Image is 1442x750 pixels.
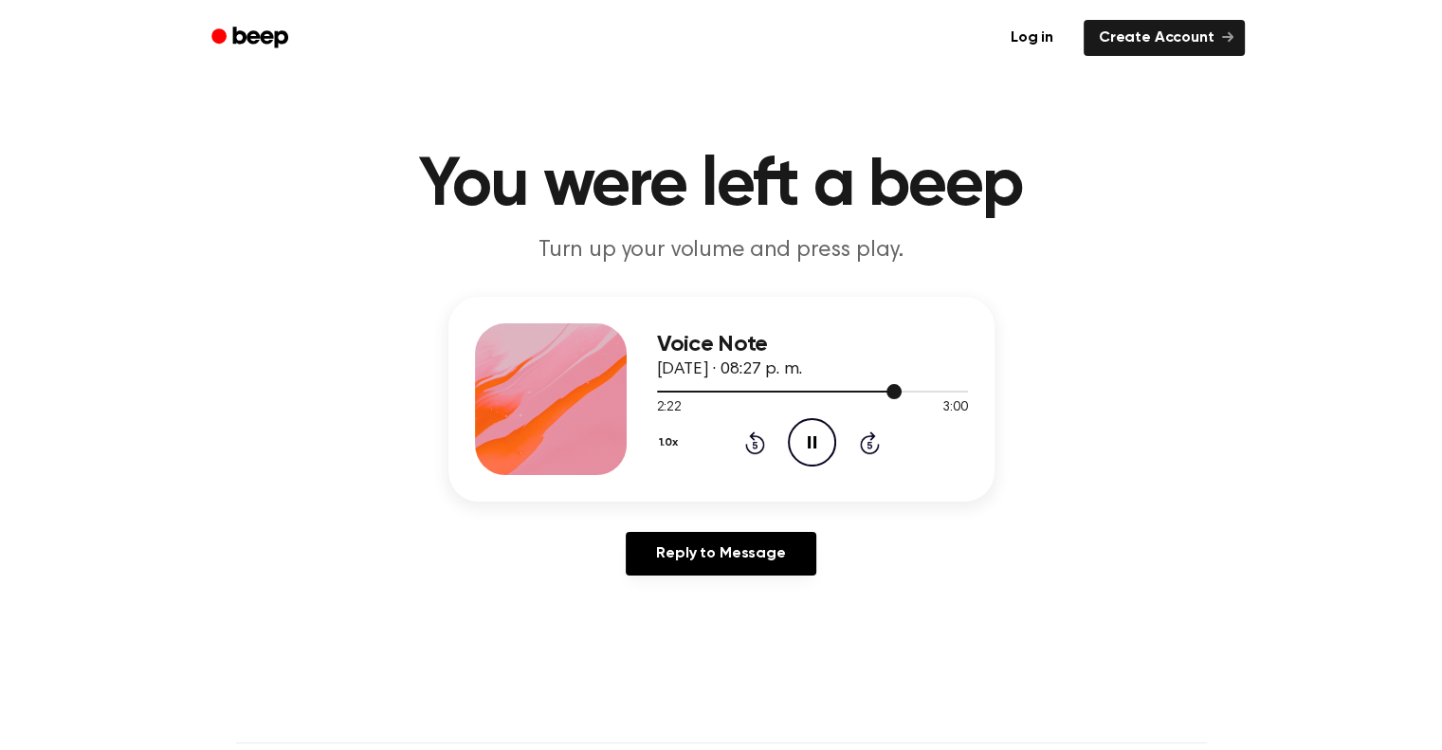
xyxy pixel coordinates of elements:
button: 1.0x [657,427,685,459]
span: 3:00 [942,398,967,418]
h1: You were left a beep [236,152,1207,220]
p: Turn up your volume and press play. [357,235,1086,266]
span: [DATE] · 08:27 p. m. [657,361,802,378]
span: 2:22 [657,398,682,418]
a: Log in [992,16,1072,60]
h3: Voice Note [657,332,968,357]
a: Reply to Message [626,532,815,576]
a: Create Account [1084,20,1245,56]
a: Beep [198,20,305,57]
